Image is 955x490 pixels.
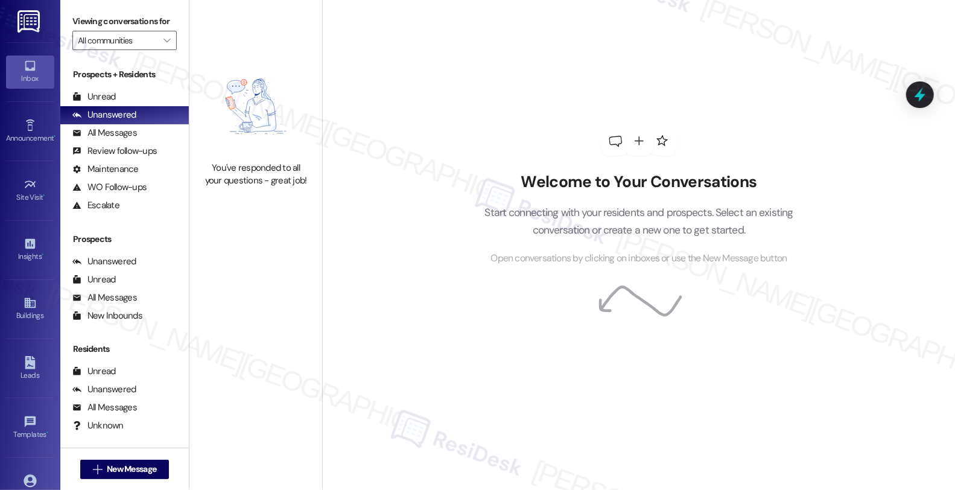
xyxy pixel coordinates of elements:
[6,352,54,385] a: Leads
[6,234,54,266] a: Insights •
[60,233,189,246] div: Prospects
[6,293,54,325] a: Buildings
[203,57,309,155] img: empty-state
[466,173,811,192] h2: Welcome to Your Conversations
[72,91,116,103] div: Unread
[203,162,309,188] div: You've responded to all your questions - great job!
[72,255,136,268] div: Unanswered
[107,463,156,476] span: New Message
[72,365,116,378] div: Unread
[490,251,787,266] span: Open conversations by clicking on inboxes or use the New Message button
[72,199,119,212] div: Escalate
[60,343,189,355] div: Residents
[46,428,48,437] span: •
[72,310,142,322] div: New Inbounds
[17,10,42,33] img: ResiDesk Logo
[72,145,157,157] div: Review follow-ups
[72,181,147,194] div: WO Follow-ups
[6,56,54,88] a: Inbox
[60,68,189,81] div: Prospects + Residents
[80,460,170,479] button: New Message
[78,31,157,50] input: All communities
[72,12,177,31] label: Viewing conversations for
[72,401,137,414] div: All Messages
[72,273,116,286] div: Unread
[6,412,54,444] a: Templates •
[72,383,136,396] div: Unanswered
[72,291,137,304] div: All Messages
[466,204,811,238] p: Start connecting with your residents and prospects. Select an existing conversation or create a n...
[54,132,56,141] span: •
[72,127,137,139] div: All Messages
[72,419,124,432] div: Unknown
[72,109,136,121] div: Unanswered
[42,250,43,259] span: •
[6,174,54,207] a: Site Visit •
[43,191,45,200] span: •
[163,36,170,45] i: 
[93,465,102,474] i: 
[72,163,139,176] div: Maintenance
